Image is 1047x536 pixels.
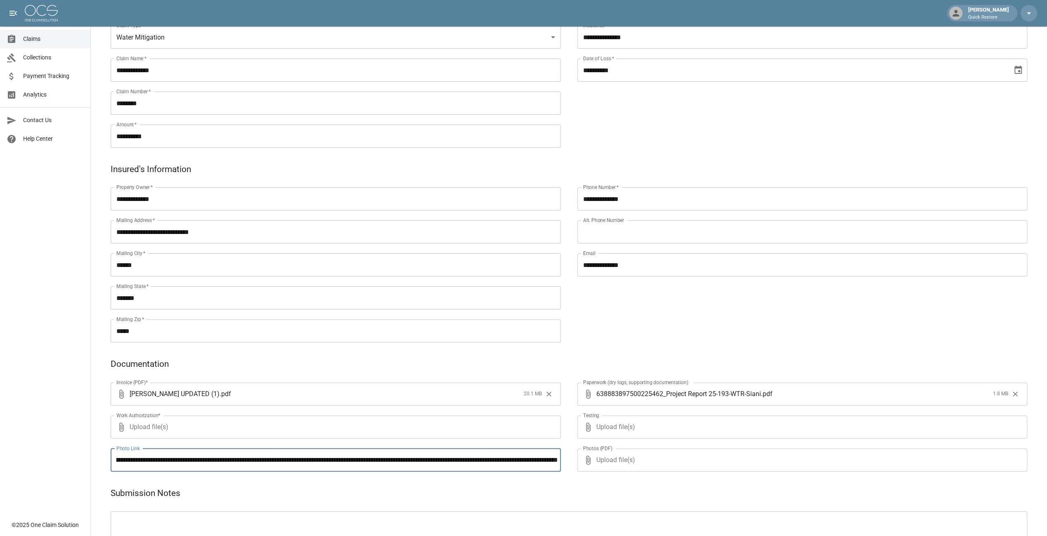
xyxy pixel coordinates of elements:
button: Choose date, selected date is Jun 25, 2025 [1010,62,1026,78]
label: Amount [116,121,137,128]
span: Upload file(s) [596,449,1005,472]
div: Water Mitigation [111,26,561,49]
span: Upload file(s) [596,416,1005,439]
label: Claim Name [116,55,147,62]
label: Mailing Zip [116,316,144,323]
span: . pdf [220,389,231,399]
div: [PERSON_NAME] [965,6,1012,21]
label: Email [583,250,596,257]
label: Claim Number [116,88,151,95]
label: Property Owner [116,184,153,191]
label: Paperwork (dry logs, supporting documentation) [583,379,688,386]
label: Photos (PDF) [583,445,612,452]
span: . pdf [761,389,773,399]
span: Analytics [23,90,84,99]
label: Date of Loss [583,55,614,62]
span: Claims [23,35,84,43]
label: Phone Number [583,184,619,191]
span: Upload file(s) [130,416,539,439]
p: Quick Restore [968,14,1009,21]
label: Mailing State [116,283,149,290]
span: 20.1 MB [524,390,542,398]
span: [PERSON_NAME] UPDATED (1) [130,389,220,399]
span: Help Center [23,135,84,143]
span: 638883897500225462_Project Report 25-193-WTR-Siani [596,389,761,399]
span: Payment Tracking [23,72,84,80]
img: ocs-logo-white-transparent.png [25,5,58,21]
label: Alt. Phone Number [583,217,624,224]
label: Invoice (PDF)* [116,379,148,386]
label: Testing [583,412,599,419]
button: Clear [543,388,555,400]
label: Mailing City [116,250,146,257]
div: © 2025 One Claim Solution [12,521,79,529]
button: Clear [1009,388,1021,400]
label: Work Authorization* [116,412,161,419]
span: Collections [23,53,84,62]
label: Photo Link [116,445,140,452]
button: open drawer [5,5,21,21]
span: 1.8 MB [993,390,1008,398]
label: Mailing Address [116,217,155,224]
span: Contact Us [23,116,84,125]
